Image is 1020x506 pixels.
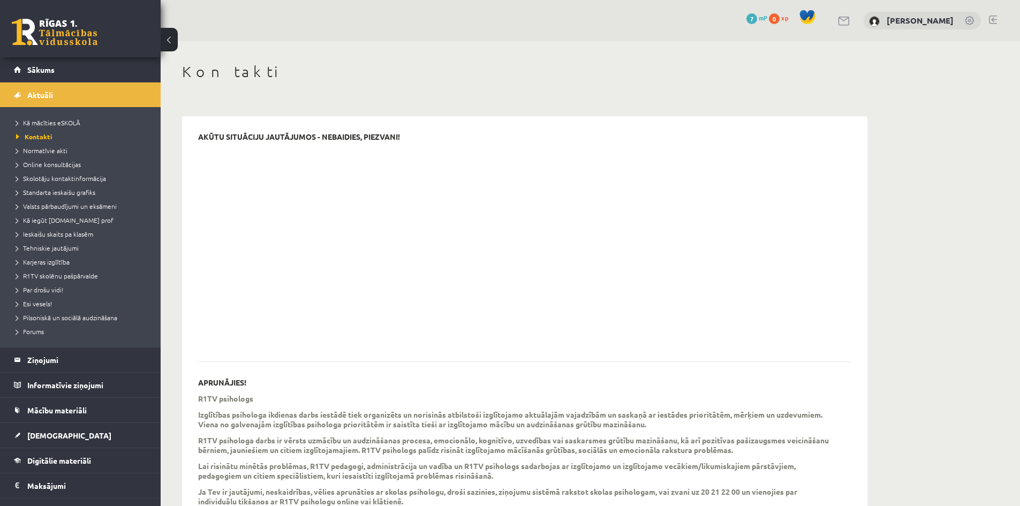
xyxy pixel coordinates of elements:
img: Ingus Riciks [869,16,880,27]
p: R1TV psihologs [198,394,253,403]
a: Informatīvie ziņojumi [14,373,147,397]
a: Aktuāli [14,82,147,107]
a: Tehniskie jautājumi [16,243,150,253]
h1: Kontakti [182,63,867,81]
span: Valsts pārbaudījumi un eksāmeni [16,202,117,210]
span: 7 [746,13,757,24]
a: Par drošu vidi! [16,285,150,294]
a: Valsts pārbaudījumi un eksāmeni [16,201,150,211]
p: Izglītības psihologa ikdienas darbs iestādē tiek organizēts un norisinās atbilstoši izglītojamo a... [198,410,835,429]
a: Sākums [14,57,147,82]
span: Mācību materiāli [27,405,87,415]
span: Tehniskie jautājumi [16,244,79,252]
a: Rīgas 1. Tālmācības vidusskola [12,19,97,46]
a: Online konsultācijas [16,160,150,169]
a: Pilsoniskā un sociālā audzināšana [16,313,150,322]
span: Esi vesels! [16,299,52,308]
a: Standarta ieskaišu grafiks [16,187,150,197]
a: Kā iegūt [DOMAIN_NAME] prof [16,215,150,225]
a: [PERSON_NAME] [887,15,954,26]
span: Online konsultācijas [16,160,81,169]
span: Kā mācīties eSKOLĀ [16,118,80,127]
legend: Informatīvie ziņojumi [27,373,147,397]
a: Mācību materiāli [14,398,147,422]
span: Karjeras izglītība [16,258,70,266]
p: Lai risinātu minētās problēmas, R1TV pedagogi, administrācija un vadība un R1TV psihologs sadarbo... [198,461,835,480]
a: Esi vesels! [16,299,150,308]
b: mācību un audzināšanas procesa, emocionālo, kognitīvo, uzvedības vai saskarsmes grūtību mazināšan... [198,435,829,455]
span: Standarta ieskaišu grafiks [16,188,95,197]
a: R1TV skolēnu pašpārvalde [16,271,150,281]
span: Kontakti [16,132,52,141]
a: Digitālie materiāli [14,448,147,473]
span: [DEMOGRAPHIC_DATA] [27,431,111,440]
p: AKŪTU SITUĀCIJU JAUTĀJUMOS - NEBAIDIES, PIEZVANI! [198,132,400,141]
span: Ieskaišu skaits pa klasēm [16,230,93,238]
a: Skolotāju kontaktinformācija [16,173,150,183]
a: Kā mācīties eSKOLĀ [16,118,150,127]
span: xp [781,13,788,22]
a: Normatīvie akti [16,146,150,155]
a: Maksājumi [14,473,147,498]
a: Ziņojumi [14,348,147,372]
a: [DEMOGRAPHIC_DATA] [14,423,147,448]
span: Par drošu vidi! [16,285,63,294]
span: 0 [769,13,780,24]
span: Kā iegūt [DOMAIN_NAME] prof [16,216,114,224]
span: mP [759,13,767,22]
a: 0 xp [769,13,794,22]
p: APRUNĀJIES! [198,378,246,387]
a: Ieskaišu skaits pa klasēm [16,229,150,239]
a: Kontakti [16,132,150,141]
span: Digitālie materiāli [27,456,91,465]
legend: Ziņojumi [27,348,147,372]
span: Aktuāli [27,90,53,100]
p: R1TV psihologa darbs ir vērsts uz . R1TV psihologs palīdz risināt izglītojamo mācīšanās grūtības,... [198,435,835,455]
span: Pilsoniskā un sociālā audzināšana [16,313,117,322]
a: Forums [16,327,150,336]
span: Skolotāju kontaktinformācija [16,174,106,183]
a: 7 mP [746,13,767,22]
span: Normatīvie akti [16,146,67,155]
span: R1TV skolēnu pašpārvalde [16,271,98,280]
span: Sākums [27,65,55,74]
legend: Maksājumi [27,473,147,498]
a: Karjeras izglītība [16,257,150,267]
b: Ja Tev ir jautājumi, neskaidrības, vēlies aprunāties ar skolas psihologu, droši sazinies, ziņojum... [198,487,797,506]
span: Forums [16,327,44,336]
